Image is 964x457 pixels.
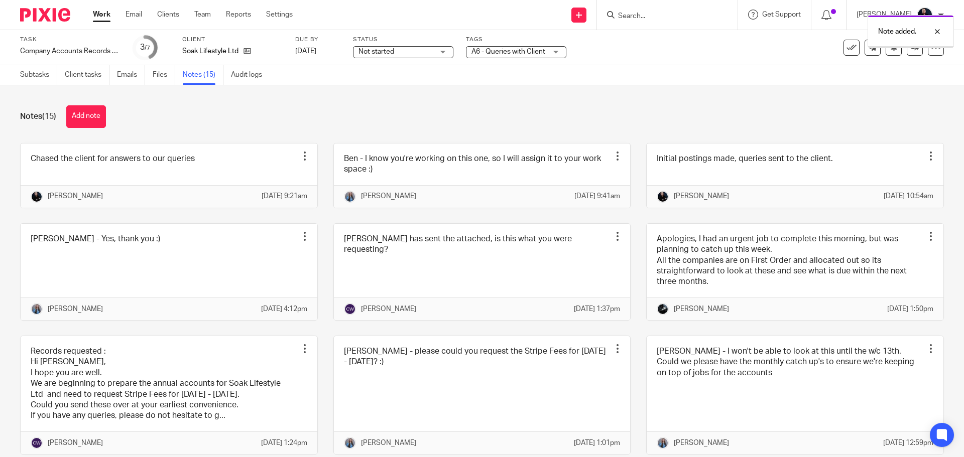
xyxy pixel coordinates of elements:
[361,304,416,314] p: [PERSON_NAME]
[674,304,729,314] p: [PERSON_NAME]
[31,437,43,449] img: svg%3E
[657,191,669,203] img: Headshots%20accounting4everything_Poppy%20Jakes%20Photography-2203.jpg
[48,304,103,314] p: [PERSON_NAME]
[231,65,270,85] a: Audit logs
[117,65,145,85] a: Emails
[361,191,416,201] p: [PERSON_NAME]
[361,438,416,448] p: [PERSON_NAME]
[878,27,916,37] p: Note added.
[48,438,103,448] p: [PERSON_NAME]
[182,46,238,56] p: Soak Lifestyle Ltd
[344,303,356,315] img: svg%3E
[262,191,307,201] p: [DATE] 9:21am
[48,191,103,201] p: [PERSON_NAME]
[471,48,545,55] span: A6 - Queries with Client
[93,10,110,20] a: Work
[226,10,251,20] a: Reports
[884,191,933,201] p: [DATE] 10:54am
[31,303,43,315] img: Amanda-scaled.jpg
[674,438,729,448] p: [PERSON_NAME]
[295,48,316,55] span: [DATE]
[657,437,669,449] img: Amanda-scaled.jpg
[66,105,106,128] button: Add note
[261,304,307,314] p: [DATE] 4:12pm
[887,304,933,314] p: [DATE] 1:50pm
[674,191,729,201] p: [PERSON_NAME]
[140,42,150,53] div: 3
[20,111,56,122] h1: Notes
[42,112,56,120] span: (15)
[358,48,394,55] span: Not started
[353,36,453,44] label: Status
[344,191,356,203] img: Amanda-scaled.jpg
[153,65,175,85] a: Files
[883,438,933,448] p: [DATE] 12:59pm
[20,46,120,56] div: Company Accounts Records Request
[20,8,70,22] img: Pixie
[266,10,293,20] a: Settings
[917,7,933,23] img: Headshots%20accounting4everything_Poppy%20Jakes%20Photography-2203.jpg
[574,438,620,448] p: [DATE] 1:01pm
[261,438,307,448] p: [DATE] 1:24pm
[344,437,356,449] img: Amanda-scaled.jpg
[145,45,150,51] small: /7
[20,36,120,44] label: Task
[183,65,223,85] a: Notes (15)
[295,36,340,44] label: Due by
[126,10,142,20] a: Email
[194,10,211,20] a: Team
[65,65,109,85] a: Client tasks
[574,304,620,314] p: [DATE] 1:37pm
[466,36,566,44] label: Tags
[574,191,620,201] p: [DATE] 9:41am
[157,10,179,20] a: Clients
[182,36,283,44] label: Client
[20,65,57,85] a: Subtasks
[657,303,669,315] img: 1000002122.jpg
[31,191,43,203] img: Headshots%20accounting4everything_Poppy%20Jakes%20Photography-2203.jpg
